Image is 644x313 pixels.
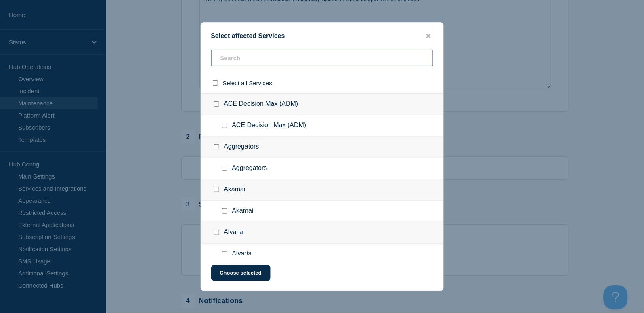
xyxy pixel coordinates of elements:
[201,32,443,40] div: Select affected Services
[211,50,433,66] input: Search
[211,265,271,281] button: Choose selected
[222,123,227,128] input: ACE Decision Max (ADM) checkbox
[201,222,443,244] div: Alvaria
[214,144,219,149] input: Aggregators checkbox
[201,93,443,115] div: ACE Decision Max (ADM)
[214,101,219,107] input: ACE Decision Max (ADM) checkbox
[232,164,267,172] span: Aggregators
[214,230,219,235] input: Alvaria checkbox
[201,137,443,158] div: Aggregators
[222,251,227,256] input: Alvaria checkbox
[214,187,219,192] input: Akamai checkbox
[232,207,254,215] span: Akamai
[201,179,443,201] div: Akamai
[223,80,273,86] span: Select all Services
[232,250,252,258] span: Alvaria
[232,122,306,130] span: ACE Decision Max (ADM)
[222,166,227,171] input: Aggregators checkbox
[424,32,433,40] button: close button
[222,208,227,214] input: Akamai checkbox
[213,80,218,86] input: select all checkbox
